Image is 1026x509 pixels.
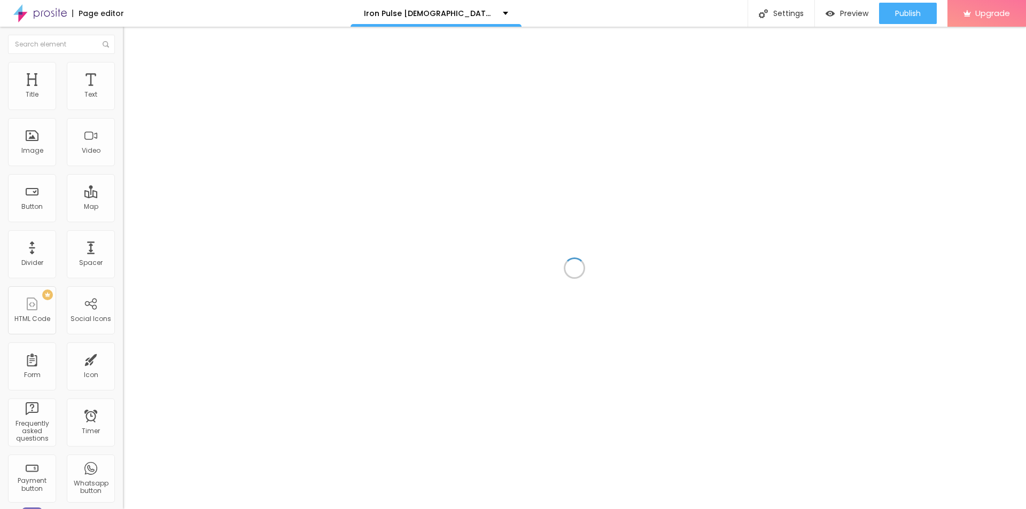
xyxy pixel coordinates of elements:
[364,10,495,17] p: Iron Pulse [DEMOGRAPHIC_DATA][MEDICAL_DATA]
[84,91,97,98] div: Text
[26,91,38,98] div: Title
[82,147,100,154] div: Video
[84,203,98,210] div: Map
[895,9,921,18] span: Publish
[879,3,937,24] button: Publish
[11,477,53,492] div: Payment button
[82,427,100,435] div: Timer
[72,10,124,17] div: Page editor
[11,420,53,443] div: Frequently asked questions
[103,41,109,48] img: Icone
[840,9,868,18] span: Preview
[8,35,115,54] input: Search element
[21,147,43,154] div: Image
[21,259,43,267] div: Divider
[826,9,835,18] img: view-1.svg
[815,3,879,24] button: Preview
[24,371,41,379] div: Form
[84,371,98,379] div: Icon
[21,203,43,210] div: Button
[975,9,1010,18] span: Upgrade
[759,9,768,18] img: Icone
[79,259,103,267] div: Spacer
[14,315,50,323] div: HTML Code
[69,480,112,495] div: Whatsapp button
[71,315,111,323] div: Social Icons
